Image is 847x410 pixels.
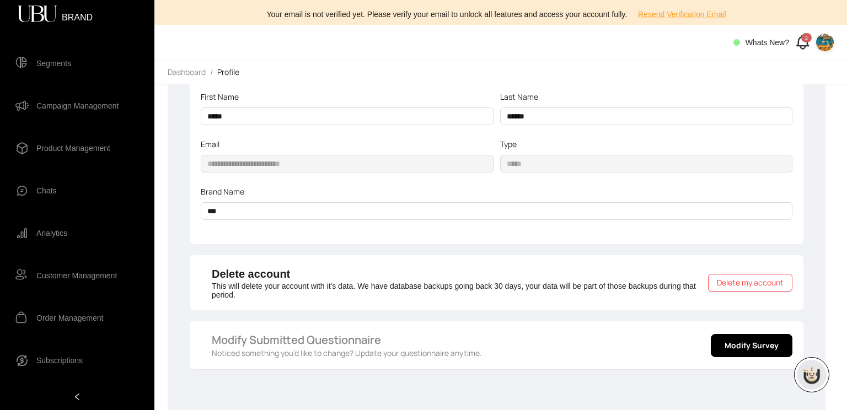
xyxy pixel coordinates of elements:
[201,186,252,198] label: Brand Name
[500,91,546,103] label: Last Name
[801,364,823,386] img: chatboticon-C4A3G2IU.png
[212,266,699,282] h4: Delete account
[36,349,83,371] span: Subscriptions
[36,180,57,202] span: Chats
[210,67,213,78] li: /
[212,332,711,358] div: Noticed something you’d like to change? Update your questionnaire anytime.
[500,138,524,150] label: Type
[73,393,81,401] span: left
[638,8,726,20] span: Resend Verification Email
[816,34,834,51] img: 23dd39e3-6536-4ffd-bd18-9ef42d26a3b3_shubhendu-mohanty-VUxo8zPMeFE-unsplash.webp
[36,137,110,159] span: Product Management
[217,67,239,77] span: Profile
[168,67,206,77] span: Dashboard
[161,6,840,23] div: Your email is not verified yet. Please verify your email to unlock all features and access your a...
[717,277,784,289] span: Delete my account
[629,6,735,23] button: Resend Verification Email
[36,222,67,244] span: Analytics
[708,274,792,292] button: Delete my account
[36,265,117,287] span: Customer Management
[201,138,227,150] label: Email
[201,91,246,103] label: First Name
[36,52,71,74] span: Segments
[711,334,792,357] button: Modify Survey
[36,307,103,329] span: Order Management
[212,266,699,299] div: This will delete your account with it's data. We have database backups going back 30 days, your d...
[725,339,779,352] span: Modify Survey
[62,13,93,15] span: BRAND
[36,95,119,117] span: Campaign Management
[801,33,812,42] div: 2
[746,38,789,47] span: Whats New?
[212,332,711,348] h4: Modify Submitted Questionnaire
